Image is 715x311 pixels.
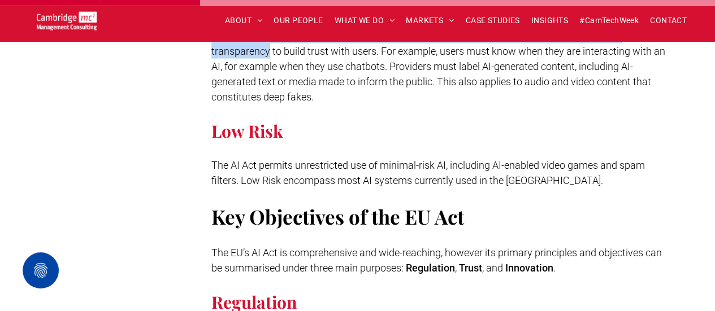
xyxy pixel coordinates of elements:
[406,262,455,274] span: Regulation
[644,12,692,29] a: CONTACT
[455,262,457,274] span: ,
[526,12,574,29] a: INSIGHTS
[553,262,556,274] span: .
[460,12,526,29] a: CASE STUDIES
[37,13,97,25] a: Your Business Transformed | Cambridge Management Consulting
[459,262,482,274] span: Trust
[211,247,662,274] span: The EU’s AI Act is comprehensive and wide-reaching, however its primary principles and objectives...
[37,11,97,30] img: Cambridge MC Logo
[574,12,644,29] a: #CamTechWeek
[329,12,401,29] a: WHAT WE DO
[268,12,328,29] a: OUR PEOPLE
[211,203,464,230] span: Key Objectives of the EU Act
[211,30,665,103] span: Limited risk involves the risks associated with AI's lack of transparency. The AI Act mandates tr...
[505,262,553,274] span: Innovation
[211,120,283,142] span: Low Risk
[482,262,503,274] span: , and
[219,12,268,29] a: ABOUT
[211,159,645,186] span: The AI Act permits unrestricted use of minimal-risk AI, including AI-enabled video games and spam...
[400,12,460,29] a: MARKETS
